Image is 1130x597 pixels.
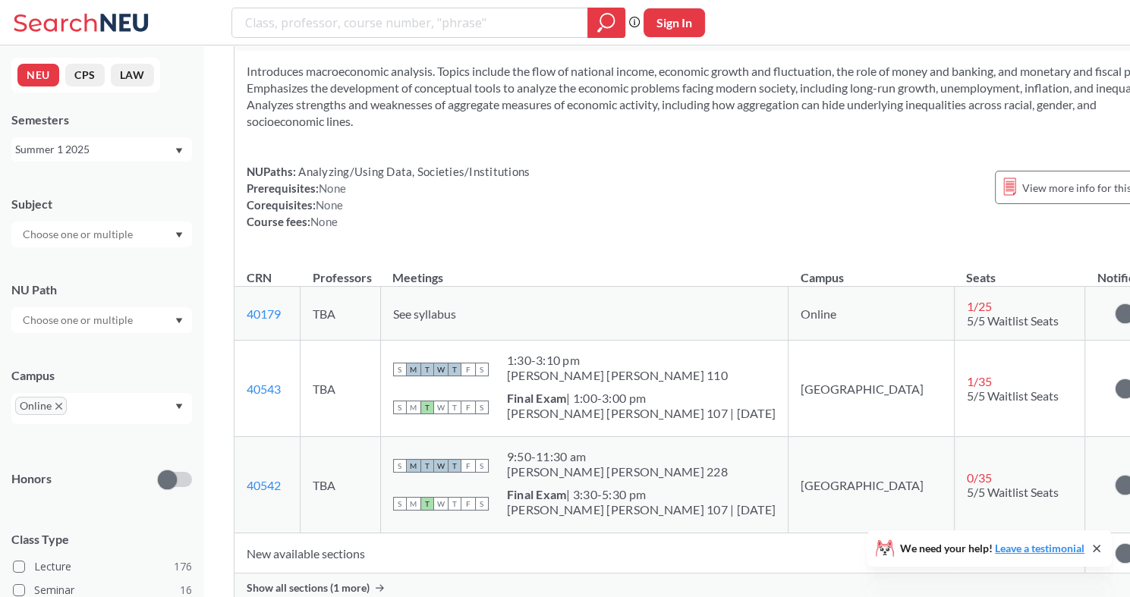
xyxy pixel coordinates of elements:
[15,397,67,415] span: OnlineX to remove pill
[175,232,183,238] svg: Dropdown arrow
[316,198,343,212] span: None
[55,403,62,410] svg: X to remove pill
[175,148,183,154] svg: Dropdown arrow
[507,487,567,501] b: Final Exam
[393,459,407,473] span: S
[11,531,192,548] span: Class Type
[11,137,192,162] div: Summer 1 2025Dropdown arrow
[967,388,1059,403] span: 5/5 Waitlist Seats
[788,254,954,287] th: Campus
[11,281,192,298] div: NU Path
[11,470,52,488] p: Honors
[175,318,183,324] svg: Dropdown arrow
[111,64,154,86] button: LAW
[380,254,788,287] th: Meetings
[967,313,1059,328] span: 5/5 Waitlist Seats
[434,401,448,414] span: W
[393,497,407,511] span: S
[174,558,192,575] span: 176
[448,401,461,414] span: T
[407,363,420,376] span: M
[15,141,174,158] div: Summer 1 2025
[11,196,192,212] div: Subject
[420,459,434,473] span: T
[507,449,728,464] div: 9:50 - 11:30 am
[475,459,489,473] span: S
[247,382,281,396] a: 40543
[247,581,370,595] span: Show all sections (1 more)
[11,112,192,128] div: Semesters
[967,299,992,313] span: 1 / 25
[507,487,776,502] div: | 3:30-5:30 pm
[434,459,448,473] span: W
[247,269,272,286] div: CRN
[11,367,192,384] div: Campus
[995,542,1084,555] a: Leave a testimonial
[507,391,776,406] div: | 1:00-3:00 pm
[15,311,143,329] input: Choose one or multiple
[507,353,728,368] div: 1:30 - 3:10 pm
[644,8,705,37] button: Sign In
[301,437,380,533] td: TBA
[900,543,1084,554] span: We need your help!
[393,401,407,414] span: S
[461,401,475,414] span: F
[420,401,434,414] span: T
[434,363,448,376] span: W
[507,368,728,383] div: [PERSON_NAME] [PERSON_NAME] 110
[244,10,577,36] input: Class, professor, course number, "phrase"
[448,363,461,376] span: T
[461,363,475,376] span: F
[788,287,954,341] td: Online
[407,459,420,473] span: M
[247,163,530,230] div: NUPaths: Prerequisites: Corequisites: Course fees:
[301,341,380,437] td: TBA
[448,459,461,473] span: T
[967,485,1059,499] span: 5/5 Waitlist Seats
[17,64,59,86] button: NEU
[475,401,489,414] span: S
[301,287,380,341] td: TBA
[967,470,992,485] span: 0 / 35
[597,12,615,33] svg: magnifying glass
[461,497,475,511] span: F
[507,406,776,421] div: [PERSON_NAME] [PERSON_NAME] 107 | [DATE]
[65,64,105,86] button: CPS
[434,497,448,511] span: W
[13,557,192,577] label: Lecture
[407,497,420,511] span: M
[175,404,183,410] svg: Dropdown arrow
[967,374,992,388] span: 1 / 35
[11,393,192,424] div: OnlineX to remove pillDropdown arrow
[234,533,1085,573] td: New available sections
[788,341,954,437] td: [GEOGRAPHIC_DATA]
[420,497,434,511] span: T
[587,8,625,38] div: magnifying glass
[507,391,567,405] b: Final Exam
[319,181,346,195] span: None
[393,363,407,376] span: S
[475,363,489,376] span: S
[788,437,954,533] td: [GEOGRAPHIC_DATA]
[15,225,143,244] input: Choose one or multiple
[11,222,192,247] div: Dropdown arrow
[407,401,420,414] span: M
[461,459,475,473] span: F
[301,254,380,287] th: Professors
[247,306,281,321] a: 40179
[310,215,338,228] span: None
[11,307,192,333] div: Dropdown arrow
[507,502,776,517] div: [PERSON_NAME] [PERSON_NAME] 107 | [DATE]
[247,478,281,492] a: 40542
[475,497,489,511] span: S
[420,363,434,376] span: T
[448,497,461,511] span: T
[296,165,530,178] span: Analyzing/Using Data, Societies/Institutions
[393,306,456,321] span: See syllabus
[507,464,728,479] div: [PERSON_NAME] [PERSON_NAME] 228
[954,254,1085,287] th: Seats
